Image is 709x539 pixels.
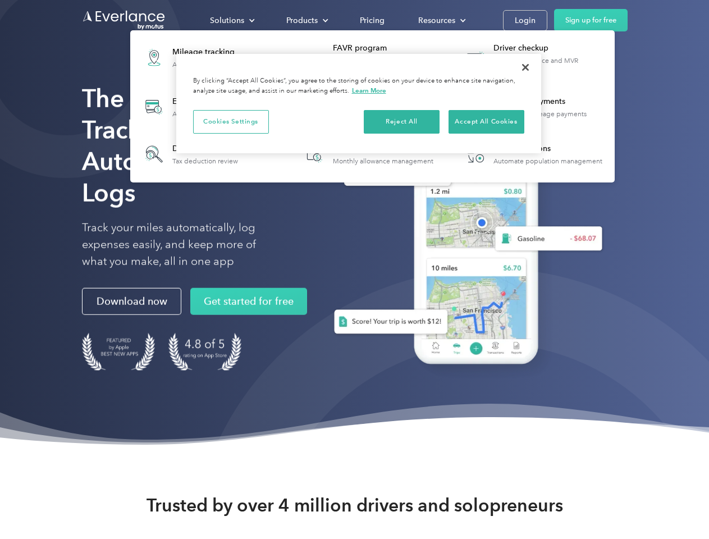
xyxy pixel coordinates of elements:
div: Products [286,13,318,28]
div: Resources [407,11,475,30]
div: Expense tracking [172,96,253,107]
div: Pricing [360,13,385,28]
img: 4.9 out of 5 stars on the app store [168,333,241,371]
div: Automatic transaction logs [172,110,253,118]
a: Driver checkupLicense, insurance and MVR verification [457,37,609,78]
div: Monthly allowance management [333,157,433,165]
a: Deduction finderTax deduction review [136,136,244,172]
div: License, insurance and MVR verification [493,57,609,72]
a: Get started for free [190,288,307,315]
a: Login [503,10,547,31]
img: Badge for Featured by Apple Best New Apps [82,333,155,371]
div: Deduction finder [172,143,238,154]
div: Mileage tracking [172,47,245,58]
img: Everlance, mileage tracker app, expense tracking app [316,101,611,381]
div: Solutions [210,13,244,28]
div: Privacy [176,54,541,153]
button: Accept All Cookies [449,110,524,134]
div: FAVR program [333,43,448,54]
div: Products [275,11,337,30]
a: Accountable planMonthly allowance management [296,136,439,172]
a: FAVR programFixed & Variable Rate reimbursement design & management [296,37,449,78]
button: Reject All [364,110,440,134]
div: By clicking “Accept All Cookies”, you agree to the storing of cookies on your device to enhance s... [193,76,524,96]
div: Cookie banner [176,54,541,153]
div: Tax deduction review [172,157,238,165]
div: HR Integrations [493,143,602,154]
a: Expense trackingAutomatic transaction logs [136,86,259,127]
a: Sign up for free [554,9,628,31]
nav: Products [130,30,615,182]
div: Automatic mileage logs [172,61,245,68]
strong: Trusted by over 4 million drivers and solopreneurs [147,494,563,517]
div: Solutions [199,11,264,30]
a: Mileage trackingAutomatic mileage logs [136,37,251,78]
a: More information about your privacy, opens in a new tab [352,86,386,94]
div: Driver checkup [493,43,609,54]
button: Cookies Settings [193,110,269,134]
button: Close [513,55,538,80]
div: Automate population management [493,157,602,165]
a: HR IntegrationsAutomate population management [457,136,608,172]
p: Track your miles automatically, log expenses easily, and keep more of what you make, all in one app [82,220,282,270]
div: Resources [418,13,455,28]
a: Download now [82,288,181,315]
a: Pricing [349,11,396,30]
a: Go to homepage [82,10,166,31]
div: Login [515,13,536,28]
